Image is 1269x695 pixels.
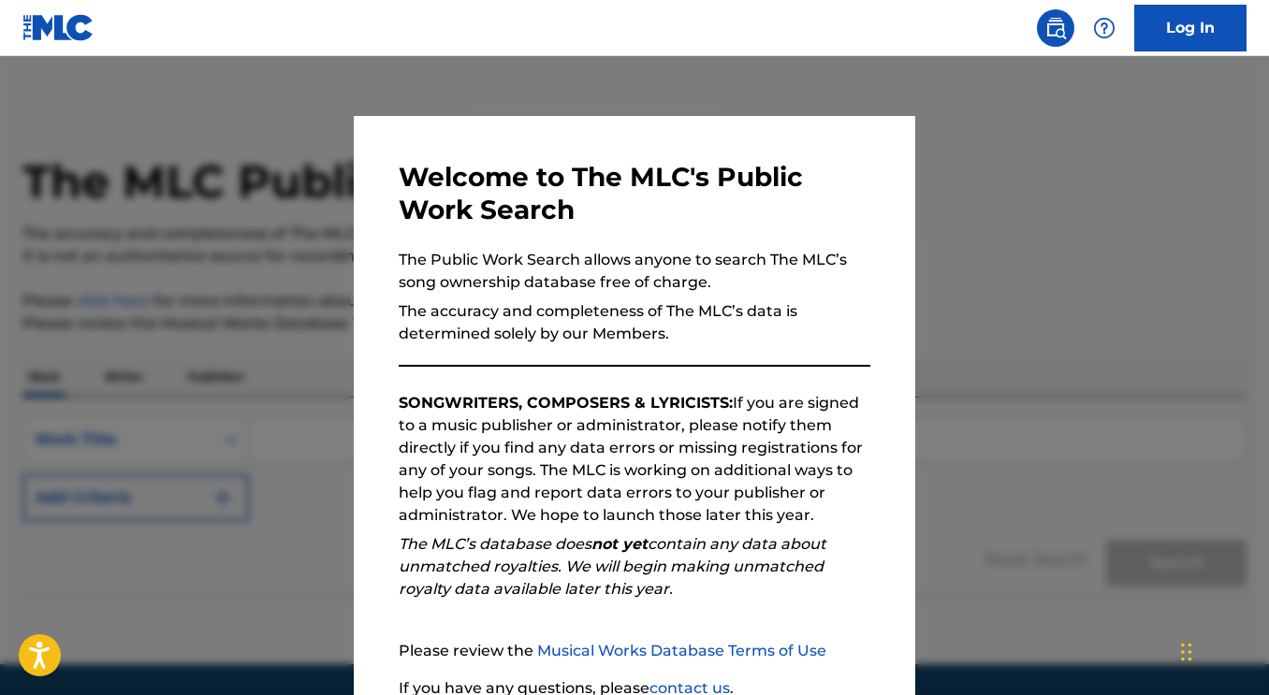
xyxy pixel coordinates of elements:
strong: SONGWRITERS, COMPOSERS & LYRICISTS: [399,394,733,412]
div: Help [1086,9,1123,47]
em: The MLC’s database does contain any data about unmatched royalties. We will begin making unmatche... [399,535,826,598]
p: The Public Work Search allows anyone to search The MLC’s song ownership database free of charge. [399,249,870,294]
h3: Welcome to The MLC's Public Work Search [399,161,870,226]
a: Public Search [1037,9,1074,47]
iframe: Chat Widget [1175,605,1269,695]
a: Log In [1134,5,1247,51]
strong: not yet [591,535,648,553]
img: search [1044,17,1067,39]
div: Drag [1181,624,1192,680]
p: The accuracy and completeness of The MLC’s data is determined solely by our Members. [399,300,870,345]
p: If you are signed to a music publisher or administrator, please notify them directly if you find ... [399,392,870,527]
img: help [1093,17,1116,39]
a: Musical Works Database Terms of Use [537,642,826,659]
img: MLC Logo [22,14,95,41]
p: Please review the [399,640,870,662]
